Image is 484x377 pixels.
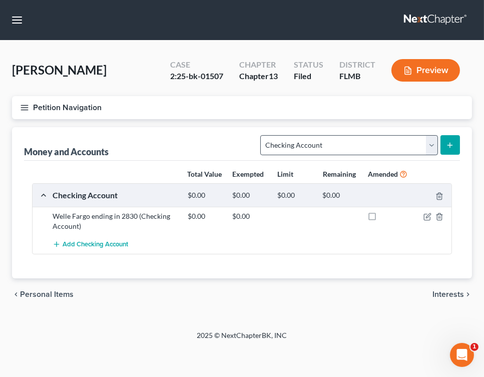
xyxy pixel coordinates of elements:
strong: Total Value [187,170,222,178]
span: 13 [269,71,278,81]
button: Preview [391,59,460,82]
iframe: Intercom live chat [450,343,474,367]
div: $0.00 [272,191,317,200]
div: $0.00 [228,191,273,200]
span: 1 [470,343,478,351]
div: District [339,59,375,71]
div: $0.00 [317,191,362,200]
strong: Exempted [232,170,264,178]
button: Petition Navigation [12,96,472,119]
div: $0.00 [183,211,228,221]
strong: Remaining [323,170,356,178]
i: chevron_right [464,290,472,298]
div: $0.00 [228,211,273,221]
span: Add Checking Account [63,241,128,249]
div: Case [170,59,223,71]
span: [PERSON_NAME] [12,63,107,77]
span: Interests [432,290,464,298]
div: Money and Accounts [24,146,109,158]
div: $0.00 [183,191,228,200]
button: Add Checking Account [53,235,128,254]
strong: Amended [368,170,398,178]
div: 2:25-bk-01507 [170,71,223,82]
strong: Limit [278,170,294,178]
div: FLMB [339,71,375,82]
button: chevron_left Personal Items [12,290,74,298]
div: 2025 © NextChapterBK, INC [62,330,422,348]
span: Personal Items [20,290,74,298]
div: Welle Fargo ending in 2830 (Checking Account) [48,211,183,231]
button: Interests chevron_right [432,290,472,298]
div: Filed [294,71,323,82]
i: chevron_left [12,290,20,298]
div: Chapter [239,59,278,71]
div: Chapter [239,71,278,82]
div: Status [294,59,323,71]
div: Checking Account [48,190,183,200]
